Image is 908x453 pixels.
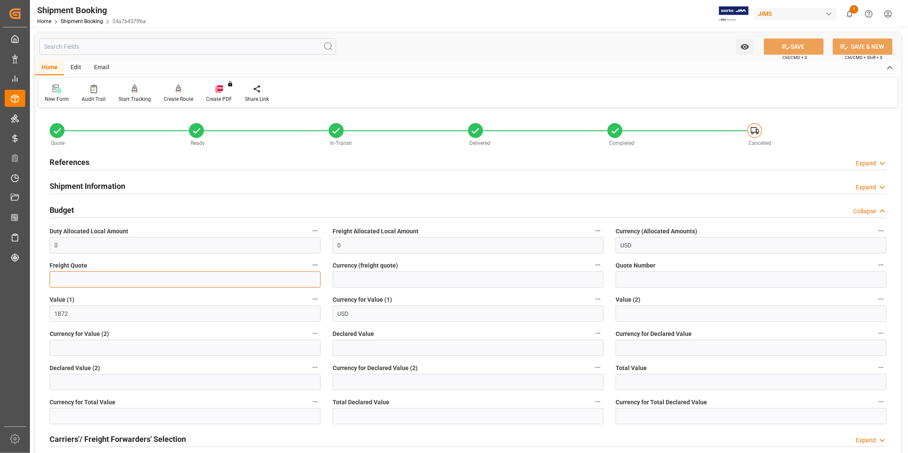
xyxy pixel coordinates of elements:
button: Currency (freight quote) [593,259,604,271]
button: Value (1) [310,294,321,305]
div: Create Route [164,95,193,103]
div: Home [35,61,64,75]
span: Quote Number [616,261,655,270]
button: Currency for Declared Value (2) [593,362,604,373]
span: Quote [51,140,65,146]
div: Expand [856,183,876,192]
h2: Shipment Information [50,180,125,192]
div: Expand [856,436,876,445]
button: Freight Quote [310,259,321,271]
div: Start Tracking [118,95,151,103]
span: Ctrl/CMD + Shift + S [845,54,882,61]
button: Currency for Total Declared Value [876,396,887,407]
a: Home [37,18,51,24]
button: Currency (Allocated Amounts) [876,225,887,236]
span: Total Declared Value [333,398,389,407]
a: Shipment Booking [61,18,103,24]
span: Value (2) [616,295,640,304]
span: Declared Value (2) [50,364,100,373]
div: Collapse [853,207,876,216]
span: Currency for Total Declared Value [616,398,707,407]
h2: Budget [50,204,74,216]
span: Currency for Value (2) [50,329,109,338]
span: Currency for Declared Value [616,329,692,338]
button: Total Value [876,362,887,373]
img: Exertis%20JAM%20-%20Email%20Logo.jpg_1722504956.jpg [719,6,749,21]
span: Ctrl/CMD + S [782,54,807,61]
button: show 1 new notifications [840,4,859,24]
button: JIMS [755,6,840,22]
button: Duty Allocated Local Amount [310,225,321,236]
button: Currency for Value (1) [593,294,604,305]
span: Declared Value [333,329,374,338]
button: Quote Number [876,259,887,271]
button: Currency for Value (2) [310,328,321,339]
div: JIMS [755,8,837,20]
span: Ready [191,140,205,146]
button: Declared Value [593,328,604,339]
span: Currency for Value (1) [333,295,392,304]
button: Help Center [859,4,879,24]
span: Currency for Declared Value (2) [333,364,418,373]
button: Currency for Total Value [310,396,321,407]
span: 1 [850,5,858,14]
div: New Form [45,95,69,103]
span: Freight Quote [50,261,87,270]
span: Currency for Total Value [50,398,115,407]
div: Share Link [245,95,269,103]
div: Shipment Booking [37,4,146,17]
span: In-Transit [330,140,352,146]
h2: References [50,156,89,168]
span: Completed [609,140,634,146]
h2: Carriers'/ Freight Forwarders' Selection [50,433,186,445]
button: Currency for Declared Value [876,328,887,339]
button: Total Declared Value [593,396,604,407]
div: Email [88,61,116,75]
div: Edit [64,61,88,75]
button: Declared Value (2) [310,362,321,373]
input: Search Fields [39,38,336,55]
span: Cancelled [749,140,771,146]
span: Total Value [616,364,647,373]
button: open menu [736,38,754,55]
span: Delivered [469,140,490,146]
span: Currency (freight quote) [333,261,398,270]
button: Freight Allocated Local Amount [593,225,604,236]
button: Value (2) [876,294,887,305]
button: SAVE [764,38,824,55]
span: Freight Allocated Local Amount [333,227,419,236]
div: Audit Trail [82,95,106,103]
span: Value (1) [50,295,74,304]
span: Duty Allocated Local Amount [50,227,128,236]
span: Currency (Allocated Amounts) [616,227,697,236]
button: SAVE & NEW [833,38,893,55]
div: Expand [856,159,876,168]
